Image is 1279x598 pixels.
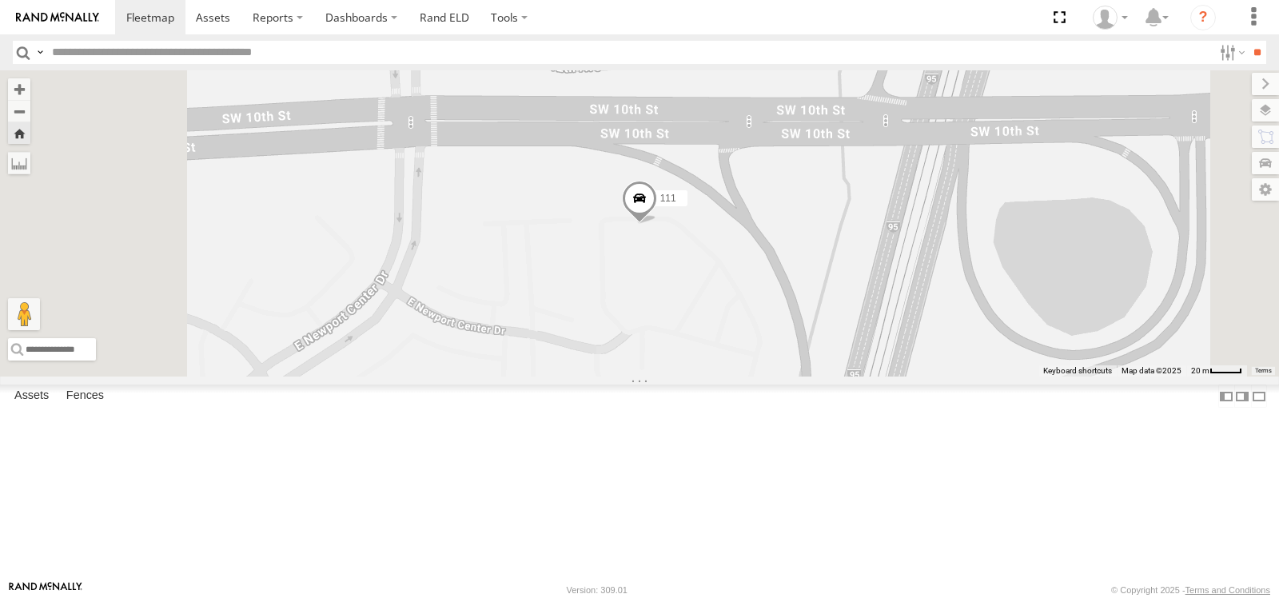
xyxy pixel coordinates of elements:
label: Assets [6,385,57,408]
label: Dock Summary Table to the Right [1234,385,1250,408]
span: 111 [660,193,676,204]
button: Zoom Home [8,122,30,144]
img: rand-logo.svg [16,12,99,23]
label: Fences [58,385,112,408]
label: Hide Summary Table [1251,385,1267,408]
i: ? [1190,5,1216,30]
a: Visit our Website [9,582,82,598]
label: Map Settings [1252,178,1279,201]
button: Keyboard shortcuts [1043,365,1112,377]
div: Victor Calcano Jr [1087,6,1134,30]
label: Search Filter Options [1213,41,1248,64]
div: Version: 309.01 [567,585,628,595]
span: Map data ©2025 [1122,366,1181,375]
button: Zoom in [8,78,30,100]
button: Drag Pegman onto the map to open Street View [8,298,40,330]
div: © Copyright 2025 - [1111,585,1270,595]
a: Terms and Conditions [1185,585,1270,595]
label: Measure [8,152,30,174]
label: Dock Summary Table to the Left [1218,385,1234,408]
a: Terms (opens in new tab) [1255,367,1272,373]
button: Map Scale: 20 m per 37 pixels [1186,365,1247,377]
span: 20 m [1191,366,1209,375]
button: Zoom out [8,100,30,122]
label: Search Query [34,41,46,64]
